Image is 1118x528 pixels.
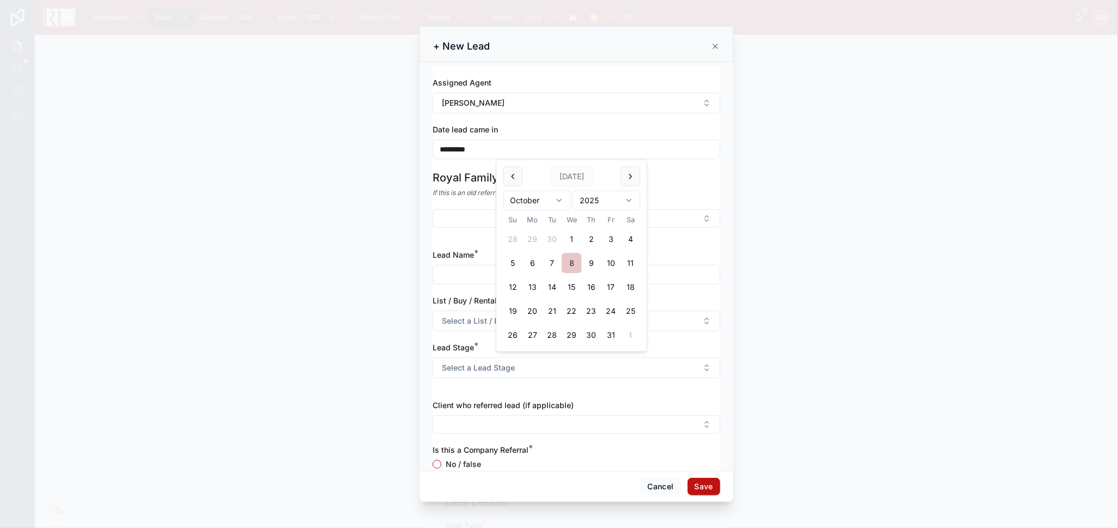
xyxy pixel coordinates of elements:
button: Monday, October 27th, 2025 [522,325,542,345]
button: Sunday, October 5th, 2025 [503,253,522,273]
button: Monday, October 20th, 2025 [522,301,542,321]
th: Monday [522,215,542,225]
h1: Royal Family Deal [433,170,524,185]
button: Thursday, October 9th, 2025 [581,253,601,273]
span: Lead Name [433,250,474,259]
button: Wednesday, October 29th, 2025 [562,325,581,345]
button: Save [688,478,720,495]
button: Wednesday, October 15th, 2025 [562,277,581,297]
button: Wednesday, October 1st, 2025 [562,229,581,249]
span: Assigned Agent [433,78,491,87]
h3: + New Lead [433,40,490,53]
em: If this is an old referral, please use the non-RF CRM referral link [433,189,627,197]
button: Select Button [433,357,720,378]
span: List / Buy / Rental / Referral [433,296,532,305]
span: Select a Lead Stage [442,362,515,373]
button: Friday, October 3rd, 2025 [601,229,621,249]
span: Lead Stage [433,343,474,352]
button: Select Button [433,209,720,228]
button: Tuesday, October 14th, 2025 [542,277,562,297]
button: Monday, October 6th, 2025 [522,253,542,273]
button: Cancel [640,478,680,495]
table: October 2025 [503,215,640,345]
span: Date lead came in [433,125,498,134]
button: Monday, October 13th, 2025 [522,277,542,297]
span: Client who referred lead (if applicable) [433,400,574,410]
button: Friday, October 10th, 2025 [601,253,621,273]
button: Tuesday, October 21st, 2025 [542,301,562,321]
button: Saturday, October 11th, 2025 [621,253,640,273]
th: Thursday [581,215,601,225]
th: Wednesday [562,215,581,225]
span: Select a List / Buy / Rental / Referral [442,315,573,326]
button: Today, Wednesday, October 8th, 2025, selected [562,253,581,273]
button: Tuesday, October 7th, 2025 [542,253,562,273]
button: Thursday, October 16th, 2025 [581,277,601,297]
button: Monday, September 29th, 2025 [522,229,542,249]
span: [PERSON_NAME] [442,98,505,108]
th: Sunday [503,215,522,225]
button: Tuesday, October 28th, 2025 [542,325,562,345]
button: Sunday, October 26th, 2025 [503,325,522,345]
th: Tuesday [542,215,562,225]
button: Tuesday, September 30th, 2025 [542,229,562,249]
button: Saturday, November 1st, 2025 [621,325,640,345]
label: No / false [446,460,481,468]
button: Friday, October 24th, 2025 [601,301,621,321]
button: Sunday, September 28th, 2025 [503,229,522,249]
button: Select Button [433,311,720,331]
button: Sunday, October 12th, 2025 [503,277,522,297]
button: Select Button [433,415,720,434]
button: Thursday, October 23rd, 2025 [581,301,601,321]
button: Friday, October 31st, 2025 [601,325,621,345]
button: Saturday, October 18th, 2025 [621,277,640,297]
button: Wednesday, October 22nd, 2025 [562,301,581,321]
button: Thursday, October 30th, 2025 [581,325,601,345]
th: Friday [601,215,621,225]
button: Saturday, October 4th, 2025 [621,229,640,249]
button: Friday, October 17th, 2025 [601,277,621,297]
th: Saturday [621,215,640,225]
button: Select Button [433,93,720,113]
button: Sunday, October 19th, 2025 [503,301,522,321]
button: Thursday, October 2nd, 2025 [581,229,601,249]
button: Saturday, October 25th, 2025 [621,301,640,321]
span: Is this a Company Referral [433,445,528,454]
